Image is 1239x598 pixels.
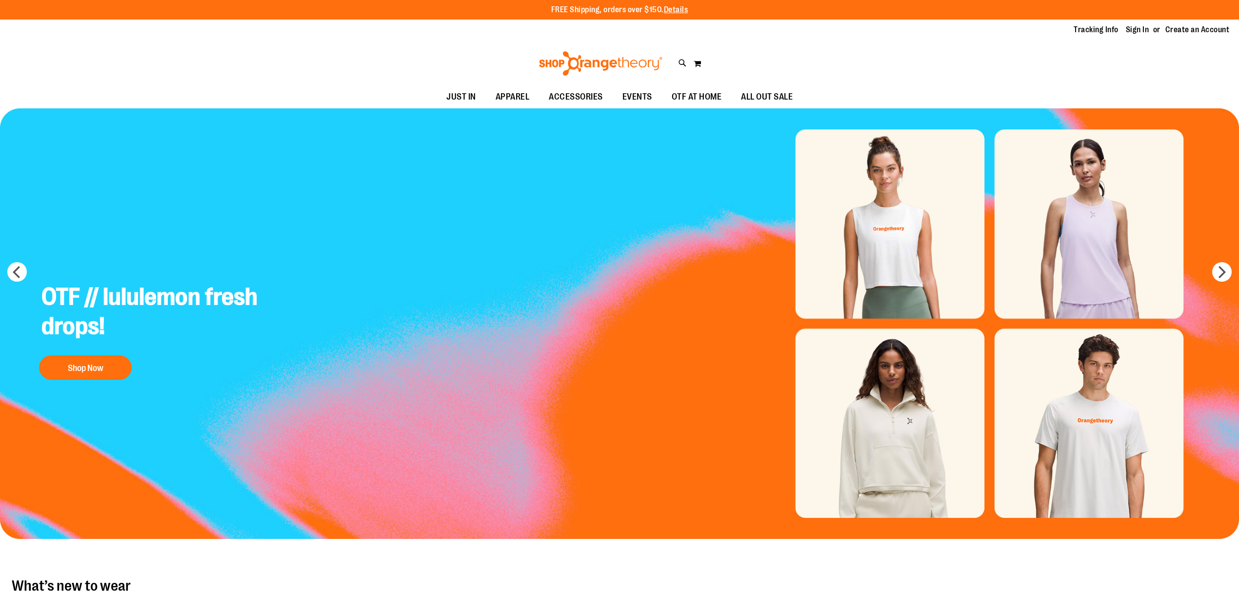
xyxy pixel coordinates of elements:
span: ACCESSORIES [549,86,603,108]
span: JUST IN [446,86,476,108]
p: FREE Shipping, orders over $150. [551,4,688,16]
h2: OTF // lululemon fresh drops! [34,275,265,351]
a: Tracking Info [1074,24,1119,35]
span: EVENTS [622,86,652,108]
a: Create an Account [1165,24,1230,35]
button: next [1212,262,1232,282]
h2: What’s new to wear [12,578,1227,594]
a: Sign In [1126,24,1149,35]
img: Shop Orangetheory [538,51,664,76]
span: ALL OUT SALE [741,86,793,108]
a: OTF // lululemon fresh drops! Shop Now [34,275,265,385]
span: APPAREL [496,86,530,108]
button: prev [7,262,27,282]
a: Details [664,5,688,14]
span: OTF AT HOME [672,86,722,108]
button: Shop Now [39,355,132,380]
